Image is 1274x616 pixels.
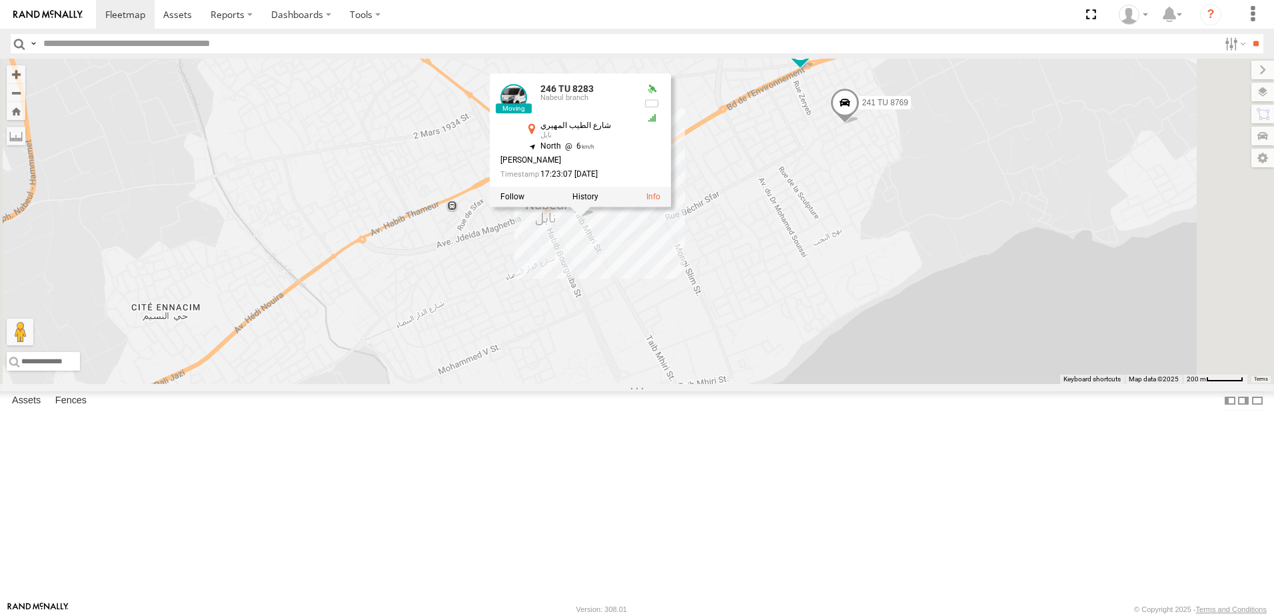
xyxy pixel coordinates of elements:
[1183,375,1247,384] button: Map Scale: 200 m per 52 pixels
[1251,391,1264,411] label: Hide Summary Table
[500,193,524,202] label: Realtime tracking of Asset
[7,603,69,616] a: Visit our Website
[1129,375,1179,383] span: Map data ©2025
[1251,149,1274,167] label: Map Settings
[7,127,25,145] label: Measure
[540,131,634,139] div: نابل
[644,84,660,95] div: Valid GPS Fix
[1200,4,1221,25] i: ?
[1196,605,1267,613] a: Terms and Conditions
[5,391,47,410] label: Assets
[862,99,908,108] span: 241 TU 8769
[561,141,594,151] span: 6
[1134,605,1267,613] div: © Copyright 2025 -
[1223,391,1237,411] label: Dock Summary Table to the Left
[49,391,93,410] label: Fences
[500,157,634,165] div: [PERSON_NAME]
[7,65,25,83] button: Zoom in
[1254,377,1268,382] a: Terms (opens in new tab)
[540,95,634,103] div: Nabeul branch
[646,193,660,202] a: View Asset Details
[1063,375,1121,384] button: Keyboard shortcuts
[28,34,39,53] label: Search Query
[540,141,561,151] span: North
[576,605,627,613] div: Version: 308.01
[7,319,33,345] button: Drag Pegman onto the map to open Street View
[572,193,598,202] label: View Asset History
[1219,34,1248,53] label: Search Filter Options
[540,83,594,94] a: 246 TU 8283
[1114,5,1153,25] div: Nejah Benkhalifa
[7,83,25,102] button: Zoom out
[500,171,634,179] div: Date/time of location update
[500,84,527,111] a: View Asset Details
[1187,375,1206,383] span: 200 m
[7,102,25,120] button: Zoom Home
[644,113,660,123] div: GSM Signal = 5
[13,10,83,19] img: rand-logo.svg
[540,121,634,130] div: شارع الطيب المهيري
[644,99,660,109] div: No battery health information received from this device.
[1237,391,1250,411] label: Dock Summary Table to the Right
